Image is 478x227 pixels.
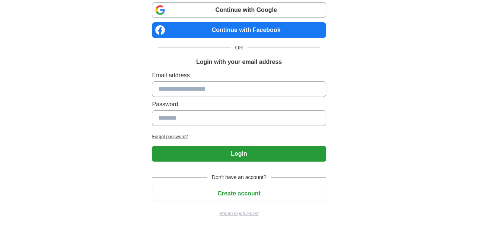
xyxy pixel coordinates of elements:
[231,44,248,52] span: OR
[152,133,326,140] a: Forgot password?
[152,2,326,18] a: Continue with Google
[152,210,326,217] a: Return to job advert
[152,146,326,162] button: Login
[152,186,326,201] button: Create account
[196,58,282,67] h1: Login with your email address
[152,190,326,197] a: Create account
[152,71,326,80] label: Email address
[152,22,326,38] a: Continue with Facebook
[152,100,326,109] label: Password
[207,174,271,181] span: Don't have an account?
